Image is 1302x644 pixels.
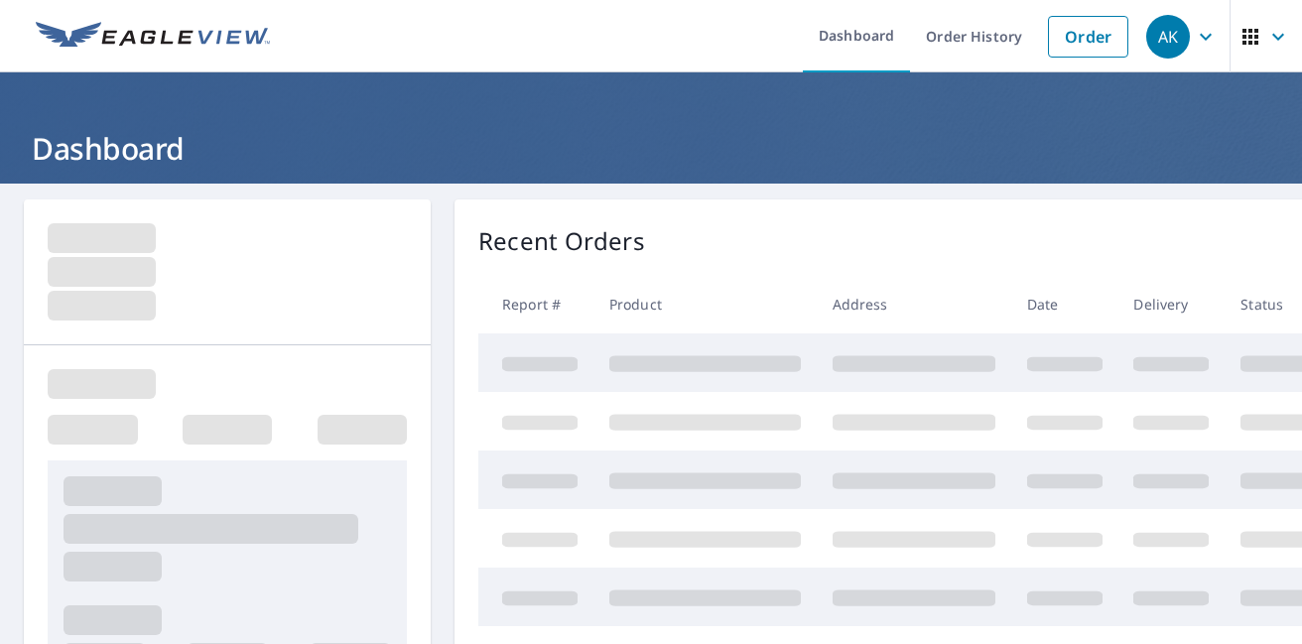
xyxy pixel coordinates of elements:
[1117,275,1225,333] th: Delivery
[24,128,1278,169] h1: Dashboard
[478,223,645,259] p: Recent Orders
[817,275,1011,333] th: Address
[478,275,593,333] th: Report #
[1048,16,1128,58] a: Order
[1146,15,1190,59] div: AK
[1011,275,1118,333] th: Date
[36,22,270,52] img: EV Logo
[593,275,817,333] th: Product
